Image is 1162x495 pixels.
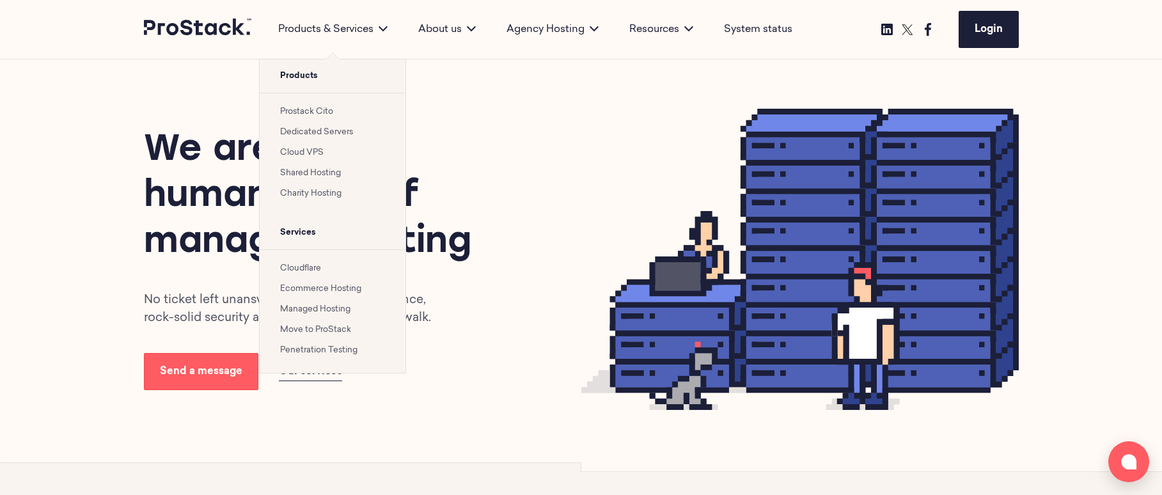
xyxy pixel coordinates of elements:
[144,292,446,327] p: No ticket left unanswered. Superior performance, rock-solid security and a team that walks the walk.
[280,169,341,177] a: Shared Hosting
[1108,441,1149,482] button: Open chat window
[144,19,253,40] a: Prostack logo
[491,22,614,37] div: Agency Hosting
[959,11,1019,48] a: Login
[280,107,333,116] a: Prostack Cito
[280,285,361,293] a: Ecommerce Hosting
[263,22,403,37] div: Products & Services
[280,128,353,136] a: Dedicated Servers
[260,216,405,249] span: Services
[144,353,258,390] a: Send a message
[724,22,792,37] a: System status
[280,189,342,198] a: Charity Hosting
[280,305,350,313] a: Managed Hosting
[614,22,709,37] div: Resources
[279,366,342,377] span: Our services
[280,326,351,334] a: Move to ProStack
[144,128,479,266] h1: We are the human face of managed hosting
[160,366,242,377] span: Send a message
[280,346,357,354] a: Penetration Testing
[260,59,405,93] span: Products
[975,24,1003,35] span: Login
[280,264,321,272] a: Cloudflare
[403,22,491,37] div: About us
[280,148,324,157] a: Cloud VPS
